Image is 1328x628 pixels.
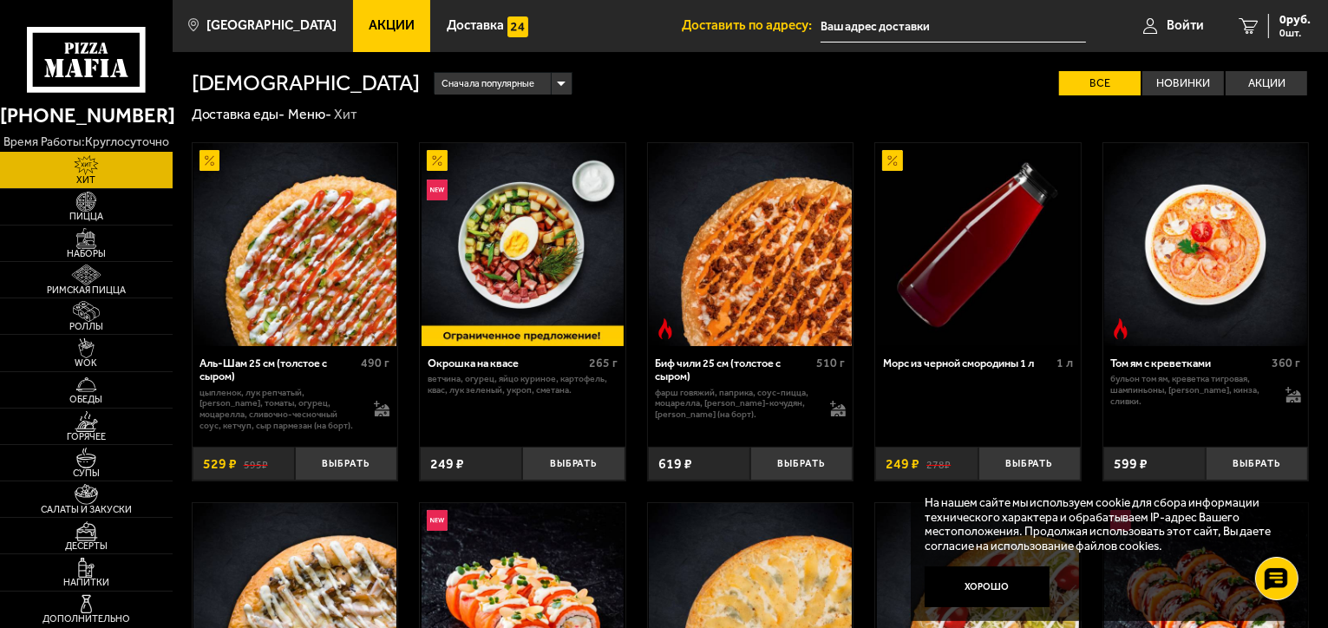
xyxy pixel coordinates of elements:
span: 529 ₽ [203,457,237,471]
div: Том ям с креветками [1110,357,1267,370]
s: 595 ₽ [244,457,268,471]
div: Морс из черной смородины 1 л [883,357,1052,370]
a: Острое блюдоБиф чили 25 см (толстое с сыром) [648,143,854,346]
button: Выбрать [1206,447,1308,481]
label: Все [1059,71,1141,96]
a: Острое блюдоТом ям с креветками [1103,143,1309,346]
span: 265 г [589,356,618,370]
div: Окрошка на квасе [428,357,585,370]
label: Акции [1226,71,1307,96]
span: 249 ₽ [430,457,464,471]
button: Выбрать [978,447,1081,481]
span: 360 г [1272,356,1301,370]
img: Окрошка на квасе [422,143,625,346]
h1: [DEMOGRAPHIC_DATA] [192,72,421,95]
div: Хит [334,106,357,124]
img: Акционный [882,150,903,171]
label: Новинки [1142,71,1224,96]
img: Острое блюдо [655,318,676,339]
img: Акционный [427,150,448,171]
input: Ваш адрес доставки [821,10,1086,43]
span: 1 л [1057,356,1073,370]
img: Том ям с креветками [1104,143,1307,346]
a: АкционныйАль-Шам 25 см (толстое с сыром) [193,143,398,346]
a: Доставка еды- [192,106,285,122]
img: Аль-Шам 25 см (толстое с сыром) [193,143,396,346]
span: Акции [369,19,415,32]
span: Доставить по адресу: [682,19,821,32]
button: Хорошо [925,566,1050,608]
a: АкционныйМорс из черной смородины 1 л [875,143,1081,346]
span: 510 г [817,356,846,370]
img: Новинка [427,510,448,531]
p: На нашем сайте мы используем cookie для сбора информации технического характера и обрабатываем IP... [925,495,1285,553]
img: Акционный [200,150,220,171]
span: [GEOGRAPHIC_DATA] [206,19,337,32]
div: Биф чили 25 см (толстое с сыром) [655,357,812,383]
span: 0 шт. [1279,28,1311,38]
div: Аль-Шам 25 см (толстое с сыром) [200,357,357,383]
img: 15daf4d41897b9f0e9f617042186c801.svg [507,16,528,37]
button: Выбрать [295,447,397,481]
p: ветчина, огурец, яйцо куриное, картофель, квас, лук зеленый, укроп, сметана. [428,374,618,396]
span: Сначала популярные [442,71,534,97]
p: фарш говяжий, паприка, соус-пицца, моцарелла, [PERSON_NAME]-кочудян, [PERSON_NAME] (на борт). [655,388,815,421]
s: 278 ₽ [926,457,951,471]
a: Меню- [288,106,331,122]
a: АкционныйНовинкаОкрошка на квасе [420,143,625,346]
span: 599 ₽ [1114,457,1148,471]
p: цыпленок, лук репчатый, [PERSON_NAME], томаты, огурец, моцарелла, сливочно-чесночный соус, кетчуп... [200,388,360,432]
span: 0 руб. [1279,14,1311,26]
span: Войти [1167,19,1204,32]
button: Выбрать [522,447,625,481]
img: Новинка [427,180,448,200]
img: Морс из черной смородины 1 л [877,143,1080,346]
img: Острое блюдо [1110,318,1131,339]
span: 249 ₽ [886,457,919,471]
span: 490 г [361,356,389,370]
span: Доставка [447,19,504,32]
p: бульон том ям, креветка тигровая, шампиньоны, [PERSON_NAME], кинза, сливки. [1110,374,1271,407]
img: Биф чили 25 см (толстое с сыром) [649,143,852,346]
span: 619 ₽ [658,457,692,471]
button: Выбрать [750,447,853,481]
